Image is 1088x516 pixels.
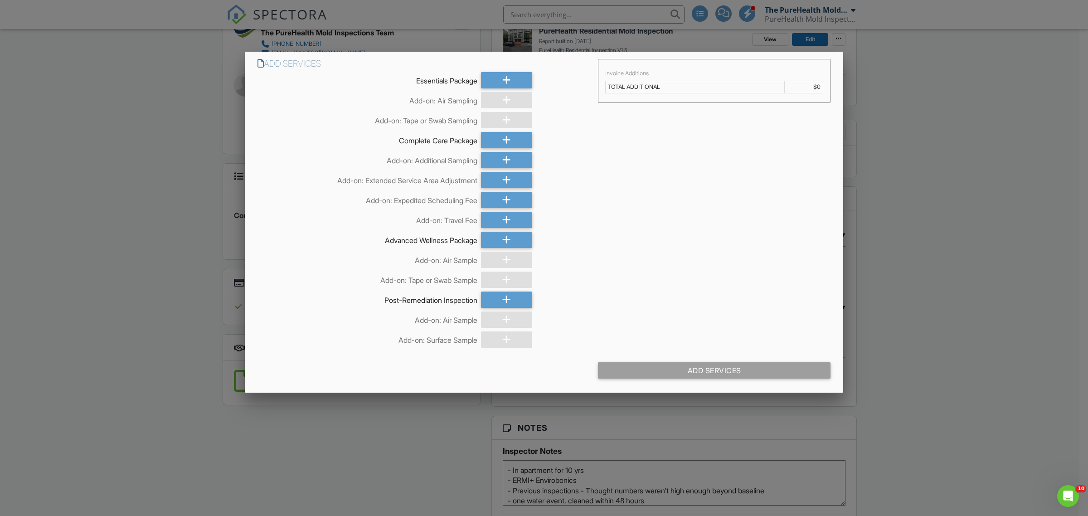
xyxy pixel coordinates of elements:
[257,132,477,146] div: Complete Care Package
[257,292,477,305] div: Post-Remediation Inspection
[257,152,477,166] div: Add-on: Additional Sampling
[257,172,477,185] div: Add-on: Extended Service Area Adjustment
[257,192,477,205] div: Add-on: Expedited Scheduling Fee
[257,112,477,126] div: Add-on: Tape or Swab Sampling
[598,362,831,379] div: Add Services
[257,59,587,68] h6: Add Services
[605,70,823,77] div: Invoice Additions
[1057,485,1079,507] iframe: Intercom live chat
[257,232,477,245] div: Advanced Wellness Package
[257,331,477,345] div: Add-on: Surface Sample
[257,72,477,86] div: Essentials Package
[606,81,785,93] td: TOTAL ADDITIONAL
[257,92,477,106] div: Add-on: Air Sampling
[1076,485,1086,492] span: 10
[257,212,477,225] div: Add-on: Travel Fee
[257,312,477,325] div: Add-on: Air Sample
[257,272,477,285] div: Add-on: Tape or Swab Sample
[257,252,477,265] div: Add-on: Air Sample
[785,81,823,93] td: $0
